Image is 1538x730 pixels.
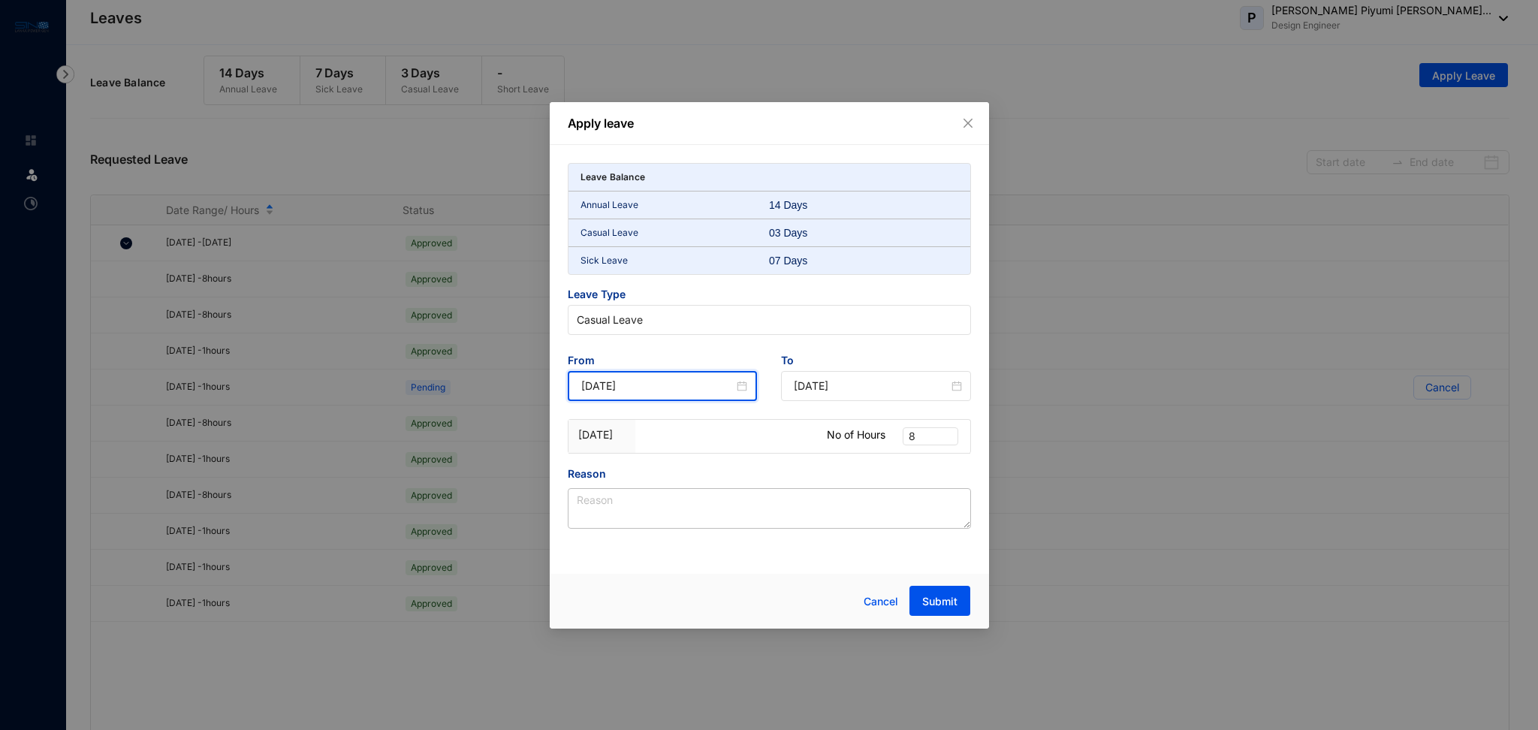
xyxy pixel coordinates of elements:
button: Close [960,115,976,131]
p: Apply leave [568,114,971,132]
span: close [962,117,974,129]
span: Leave Type [568,287,971,305]
button: Submit [909,586,970,616]
span: Submit [922,594,957,609]
button: Cancel [852,587,909,617]
p: Annual Leave [581,198,770,213]
input: End Date [794,378,948,394]
p: Leave Balance [581,170,646,185]
div: 14 Days [769,198,832,213]
div: 03 Days [769,225,832,240]
span: To [781,353,971,371]
p: Casual Leave [581,225,770,240]
div: 07 Days [769,253,832,268]
span: 8 [909,428,952,445]
span: Casual Leave [577,309,962,331]
span: From [568,353,758,371]
span: Cancel [864,593,898,610]
input: Start Date [581,378,734,394]
p: Sick Leave [581,253,770,268]
p: No of Hours [827,427,885,442]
